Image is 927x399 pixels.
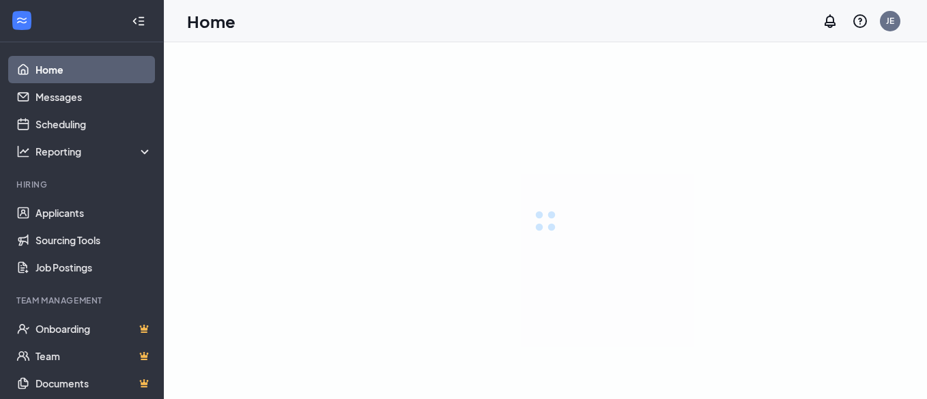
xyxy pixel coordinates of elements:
a: Sourcing Tools [35,226,152,254]
svg: Analysis [16,145,30,158]
a: Applicants [35,199,152,226]
a: TeamCrown [35,342,152,370]
a: Messages [35,83,152,110]
div: JE [886,15,894,27]
h1: Home [187,10,236,33]
div: Hiring [16,179,149,190]
div: Team Management [16,295,149,306]
svg: Collapse [132,14,145,28]
a: DocumentsCrown [35,370,152,397]
svg: WorkstreamLogo [15,14,29,27]
a: Job Postings [35,254,152,281]
a: OnboardingCrown [35,315,152,342]
a: Scheduling [35,110,152,138]
a: Home [35,56,152,83]
svg: QuestionInfo [852,13,868,29]
svg: Notifications [822,13,838,29]
div: Reporting [35,145,153,158]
